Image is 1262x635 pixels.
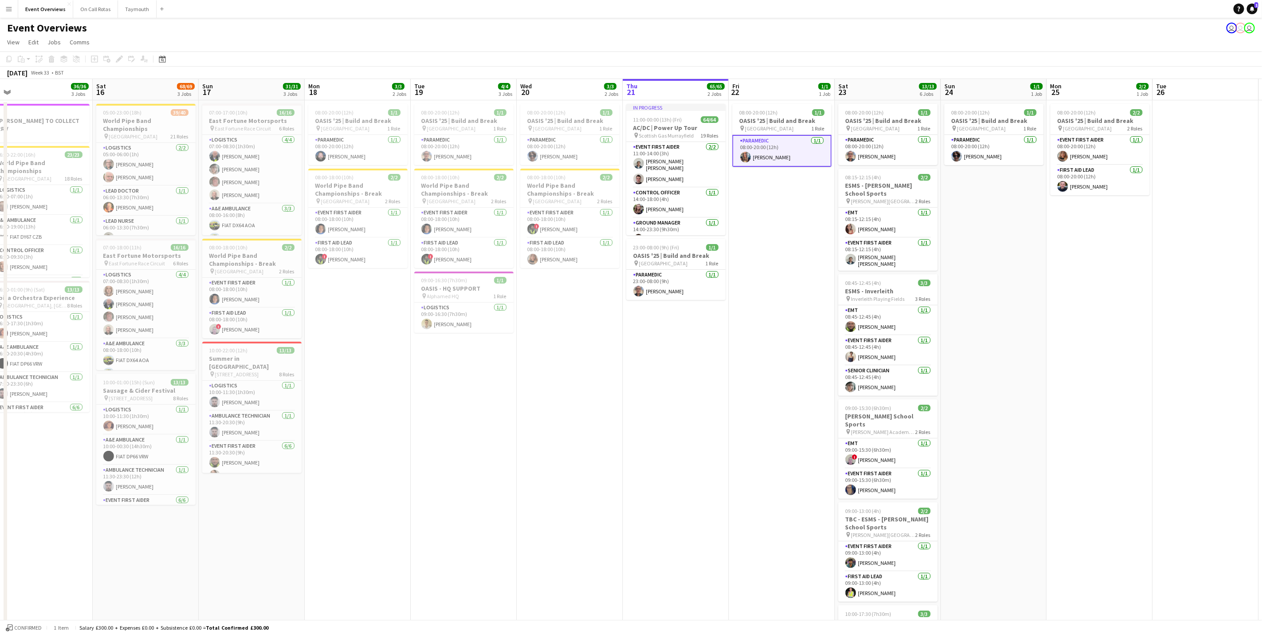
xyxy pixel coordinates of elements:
app-job-card: 08:15-12:15 (4h)2/2ESMS - [PERSON_NAME] School Sports [PERSON_NAME][GEOGRAPHIC_DATA]2 RolesEMT1/1... [838,169,938,271]
div: 3 Jobs [177,91,194,97]
span: 1/1 [1024,109,1037,116]
span: 08:00-20:00 (12h) [845,109,884,116]
app-card-role: Logistics1/110:00-11:30 (1h30m)[PERSON_NAME] [96,405,196,435]
span: [PERSON_NAME][GEOGRAPHIC_DATA] [851,532,916,538]
span: 2/2 [1136,83,1149,90]
span: 08:00-18:00 (10h) [209,244,248,251]
span: 10:00-22:00 (12h) [209,347,248,354]
span: 20 [519,87,532,97]
span: 07:00-18:00 (11h) [103,244,142,251]
h3: OASIS '25 | Build and Break [838,117,938,125]
span: 1/1 [388,109,401,116]
h3: OASIS - HQ SUPPORT [414,284,514,292]
span: 1 Role [1024,125,1037,132]
span: 2 Roles [916,429,931,435]
span: Comms [70,38,90,46]
app-card-role: First Aid Lead1/108:00-18:00 (10h)![PERSON_NAME] [414,238,514,268]
h3: OASIS '25 | Build and Break [626,252,726,260]
span: 17 [201,87,213,97]
span: ! [852,454,857,460]
span: [GEOGRAPHIC_DATA] [321,125,370,132]
span: 18 Roles [65,175,83,182]
div: 08:00-20:00 (12h)1/1OASIS '25 | Build and Break [GEOGRAPHIC_DATA]1 RoleParamedic1/108:00-20:00 (1... [838,104,938,165]
div: 23:00-08:00 (9h) (Fri)1/1OASIS '25 | Build and Break [GEOGRAPHIC_DATA]1 RoleParamedic1/123:00-08:... [626,239,726,300]
span: 23 [837,87,848,97]
div: 07:00-17:00 (10h)16/16East Fortune Motorsports East Fortune Race Circuit6 RolesLogistics4/407:00-... [202,104,302,235]
span: 1/1 [918,109,931,116]
app-card-role: Logistics4/407:00-08:30 (1h30m)[PERSON_NAME][PERSON_NAME][PERSON_NAME][PERSON_NAME] [96,270,196,339]
div: 08:45-12:45 (4h)3/3ESMS - Inverleith Inverleith Playing Fields3 RolesEMT1/108:45-12:45 (4h)[PERSO... [838,274,938,396]
span: 1/1 [706,244,719,251]
span: 19 [413,87,425,97]
span: [GEOGRAPHIC_DATA] [321,198,370,205]
span: Confirmed [14,625,42,631]
span: [GEOGRAPHIC_DATA] [215,268,264,275]
span: 13/13 [65,286,83,293]
span: Scottish Gas Murrayfield [639,132,694,139]
div: 08:00-20:00 (12h)1/1OASIS '25 | Build and Break [GEOGRAPHIC_DATA]1 RoleParamedic1/108:00-20:00 (1... [414,104,514,165]
span: 18 [307,87,320,97]
app-card-role: Paramedic1/108:00-20:00 (12h)[PERSON_NAME] [944,135,1044,165]
span: 05:00-23:00 (18h) [103,109,142,116]
div: In progress11:00-00:00 (13h) (Fri)64/64AC/DC | Power Up Tour Scottish Gas Murrayfield19 RolesEven... [626,104,726,235]
span: 2/2 [918,405,931,411]
span: East Fortune Race Circuit [109,260,165,267]
app-job-card: 08:00-20:00 (12h)1/1OASIS '25 | Build and Break [GEOGRAPHIC_DATA]1 RoleParamedic1/108:00-20:00 (1... [732,104,832,167]
span: [PERSON_NAME] Academy Playing Fields [851,429,916,435]
span: 39/40 [171,109,189,116]
span: [GEOGRAPHIC_DATA] [533,198,582,205]
span: [GEOGRAPHIC_DATA] [745,125,794,132]
div: 08:00-20:00 (12h)2/2OASIS '25 | Build and Break [GEOGRAPHIC_DATA]2 RolesEvent First Aider1/108:00... [1050,104,1150,195]
app-card-role: Paramedic1/108:00-20:00 (12h)[PERSON_NAME] [732,135,832,167]
span: ! [216,324,221,329]
span: View [7,38,20,46]
span: 3/3 [918,611,931,617]
div: 10:00-22:00 (12h)13/13Summer in [GEOGRAPHIC_DATA] [STREET_ADDRESS]8 RolesLogistics1/110:00-11:30 ... [202,342,302,473]
app-card-role: Paramedic1/108:00-20:00 (12h)[PERSON_NAME] [520,135,620,165]
app-job-card: 08:00-20:00 (12h)1/1OASIS '25 | Build and Break [GEOGRAPHIC_DATA]1 RoleParamedic1/108:00-20:00 (1... [944,104,1044,165]
h3: ESMS - [PERSON_NAME] School Sports [838,181,938,197]
h3: OASIS '25 | Build and Break [308,117,408,125]
app-card-role: Lead Nurse1/106:00-13:30 (7h30m)[PERSON_NAME] [96,216,196,246]
app-card-role: A&E Ambulance1/110:00-00:30 (14h30m)FIAT DP66 VRW [96,435,196,465]
h1: Event Overviews [7,21,87,35]
app-card-role: Event First Aider1/108:45-12:45 (4h)[PERSON_NAME] [838,335,938,366]
app-card-role: Control Officer1/114:00-18:00 (4h)[PERSON_NAME] [626,188,726,218]
h3: [PERSON_NAME] School Sports [838,412,938,428]
span: 1 Role [706,260,719,267]
h3: World Pipe Band Championships [96,117,196,133]
h3: OASIS '25 | Build and Break [520,117,620,125]
app-job-card: 08:00-18:00 (10h)2/2World Pipe Band Championships - Break [GEOGRAPHIC_DATA]2 RolesEvent First Aid... [202,239,302,338]
span: 1/1 [818,83,831,90]
span: 31/31 [283,83,301,90]
app-job-card: 08:00-18:00 (10h)2/2World Pipe Band Championships - Break [GEOGRAPHIC_DATA]2 RolesEvent First Aid... [414,169,514,268]
span: 08:00-18:00 (10h) [527,174,566,181]
h3: OASIS '25 | Build and Break [414,117,514,125]
app-job-card: 09:00-15:30 (6h30m)2/2[PERSON_NAME] School Sports [PERSON_NAME] Academy Playing Fields2 RolesEMT1... [838,399,938,499]
a: Edit [25,36,42,48]
span: [PERSON_NAME][GEOGRAPHIC_DATA] [851,198,916,205]
app-job-card: 10:00-01:00 (15h) (Sun)13/13Sausage & Cider Festival [STREET_ADDRESS]8 RolesLogistics1/110:00-11:... [96,374,196,505]
span: Sun [944,82,955,90]
span: 21 [625,87,637,97]
span: 23:00-08:00 (9h) (Fri) [633,244,680,251]
span: Inverleith Playing Fields [851,296,905,302]
span: 21 Roles [171,133,189,140]
span: 13/13 [171,379,189,386]
div: In progress [626,104,726,111]
span: 1 Role [600,125,613,132]
div: BST [55,69,64,76]
div: 08:00-20:00 (12h)1/1OASIS '25 | Build and Break [GEOGRAPHIC_DATA]1 RoleParamedic1/108:00-20:00 (1... [308,104,408,165]
span: Jobs [47,38,61,46]
span: 08:00-20:00 (12h) [315,109,354,116]
app-job-card: 09:00-13:00 (4h)2/2TBC - ESMS - [PERSON_NAME] School Sports [PERSON_NAME][GEOGRAPHIC_DATA]2 Roles... [838,502,938,602]
span: 3/3 [918,280,931,286]
h3: East Fortune Motorsports [96,252,196,260]
span: 26 [1155,87,1167,97]
span: 08:45-12:45 (4h) [845,280,881,286]
app-job-card: 08:00-18:00 (10h)2/2World Pipe Band Championships - Break [GEOGRAPHIC_DATA]2 RolesEvent First Aid... [520,169,620,268]
app-card-role: Ambulance Technician1/111:30-20:30 (9h)[PERSON_NAME] [202,411,302,441]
